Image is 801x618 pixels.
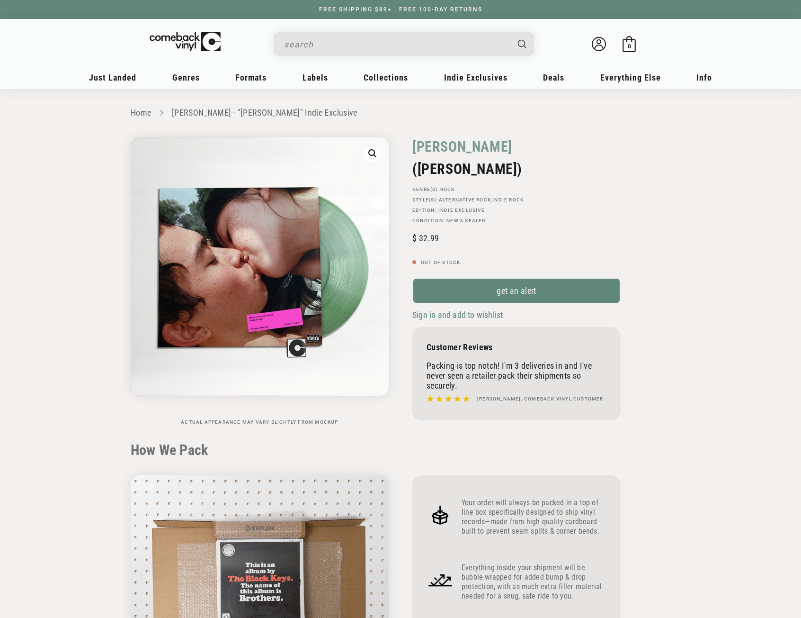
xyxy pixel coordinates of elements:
a: Home [131,108,151,118]
span: Labels [303,73,328,82]
span: Indie Exclusives [444,73,507,82]
p: Your order will always be packed in a top-of-line box specifically designed to ship vinyl records... [462,498,606,536]
a: get an alert [412,278,621,304]
span: Deals [543,73,564,82]
div: Search [274,32,534,56]
a: [PERSON_NAME] - "[PERSON_NAME]" Indie Exclusive [172,108,357,118]
input: search [284,35,508,54]
a: Rock [440,187,455,192]
span: Info [696,73,712,82]
span: Everything Else [600,73,661,82]
span: Just Landed [89,73,136,82]
p: Customer Reviews [427,342,606,352]
h2: How We Pack [131,442,670,459]
span: $ [412,233,417,243]
span: 32.99 [412,233,439,243]
media-gallery: Gallery Viewer [131,137,389,425]
p: Out of stock [412,260,621,265]
p: Condition: New & Sealed [412,218,621,224]
img: Frame_4_1.png [427,566,454,594]
a: Indie Rock [492,197,524,202]
span: Formats [235,73,267,82]
img: star5.svg [427,393,470,405]
span: Collections [364,73,408,82]
a: FREE SHIPPING $89+ | FREE 100-DAY RETURNS [310,6,492,13]
p: Edition: [412,208,621,213]
a: Alternative Rock [439,197,491,202]
nav: breadcrumbs [131,106,670,120]
p: Everything inside your shipment will be bubble wrapped for added bump & drop protection, with as ... [462,563,606,601]
button: Search [510,32,535,56]
p: Packing is top notch! I'm 3 deliveries in and I've never seen a retailer pack their shipments so ... [427,361,606,391]
span: Sign in and add to wishlist [412,310,503,320]
p: STYLE(S): , [412,197,621,203]
a: Indie Exclusive [438,208,485,213]
span: Genres [172,73,200,82]
h2: ([PERSON_NAME]) [412,161,621,177]
span: 0 [628,43,631,50]
a: [PERSON_NAME] [412,137,512,156]
p: Actual appearance may vary slightly from mockup [131,419,389,425]
p: GENRE(S): [412,187,621,192]
h4: [PERSON_NAME], Comeback Vinyl customer [477,395,604,403]
img: Frame_4.png [427,501,454,529]
button: Sign in and add to wishlist [412,309,506,320]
